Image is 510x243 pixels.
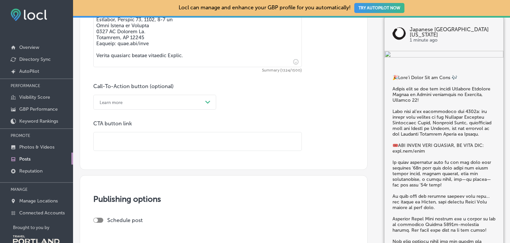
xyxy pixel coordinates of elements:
[19,68,39,74] p: AutoPilot
[19,94,50,100] p: Visibility Score
[410,38,495,43] p: 1 minute ago
[11,9,47,21] img: fda3e92497d09a02dc62c9cd864e3231.png
[19,210,65,216] p: Connected Accounts
[384,51,503,59] img: 68591d0c-3dd6-4c62-9b6f-7be6c3ff17c4
[290,58,298,66] span: Insert emoji
[19,156,31,162] p: Posts
[13,225,73,230] p: Brought to you by
[93,83,174,89] label: Call-To-Action button (optional)
[354,3,404,13] button: TRY AUTOPILOT NOW
[19,118,58,124] p: Keyword Rankings
[107,217,143,223] label: Schedule post
[19,57,51,62] p: Directory Sync
[100,100,123,105] div: Learn more
[19,168,42,174] p: Reputation
[19,198,58,204] p: Manage Locations
[410,27,495,38] p: Japanese [GEOGRAPHIC_DATA][US_STATE]
[19,106,58,112] p: GBP Performance
[93,194,354,204] h3: Publishing options
[19,144,54,150] p: Photos & Videos
[392,27,406,40] img: logo
[19,45,39,50] p: Overview
[93,120,302,127] p: CTA button link
[93,68,302,72] span: Summary (1324/1500)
